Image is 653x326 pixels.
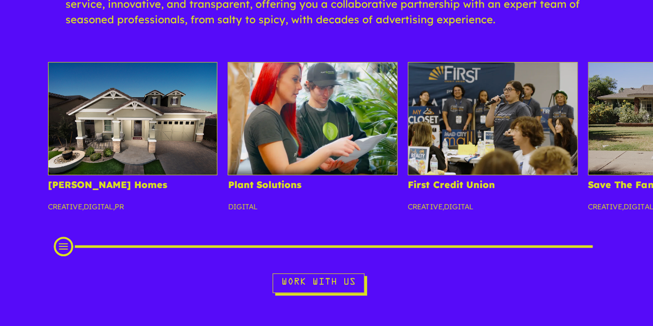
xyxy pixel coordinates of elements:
a: Digital [443,202,473,211]
a: Plant Solutions [228,179,301,191]
a: Creative [48,202,82,211]
textarea: Type your message and click 'Submit' [5,216,197,253]
div: Minimize live chat window [169,5,194,30]
em: Driven by SalesIQ [81,205,131,212]
a: Digital [84,202,113,211]
div: Leave a message [54,58,173,71]
a: Work With Us [273,273,364,293]
p: , , [48,201,218,221]
a: First Credit Union [408,179,495,191]
p: , [408,201,578,221]
a: Creative [408,202,442,211]
a: Creative [588,202,622,211]
span: We are offline. Please leave us a message. [22,97,180,201]
a: Digital [624,202,653,211]
a: PR [115,202,124,211]
img: logo_Zg8I0qSkbAqR2WFHt3p6CTuqpyXMFPubPcD2OT02zFN43Cy9FUNNG3NEPhM_Q1qe_.png [18,62,43,68]
a: Digital [228,202,257,211]
a: [PERSON_NAME] Homes [48,179,167,191]
em: Submit [151,253,187,267]
img: salesiqlogo_leal7QplfZFryJ6FIlVepeu7OftD7mt8q6exU6-34PB8prfIgodN67KcxXM9Y7JQ_.png [71,206,78,212]
div: Scroll Projects [63,241,590,252]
